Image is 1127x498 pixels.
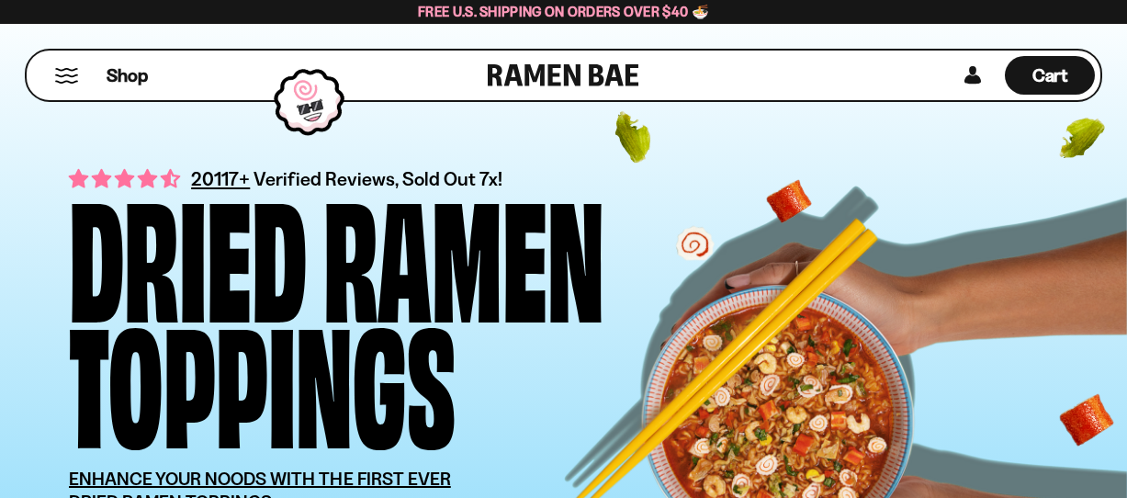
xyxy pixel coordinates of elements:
a: Shop [107,56,148,95]
div: Toppings [69,314,456,440]
div: Ramen [323,188,604,314]
span: Free U.S. Shipping on Orders over $40 🍜 [418,3,709,20]
span: Shop [107,63,148,88]
div: Cart [1005,51,1095,100]
button: Mobile Menu Trigger [54,68,79,84]
span: Cart [1032,64,1068,86]
div: Dried [69,188,307,314]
